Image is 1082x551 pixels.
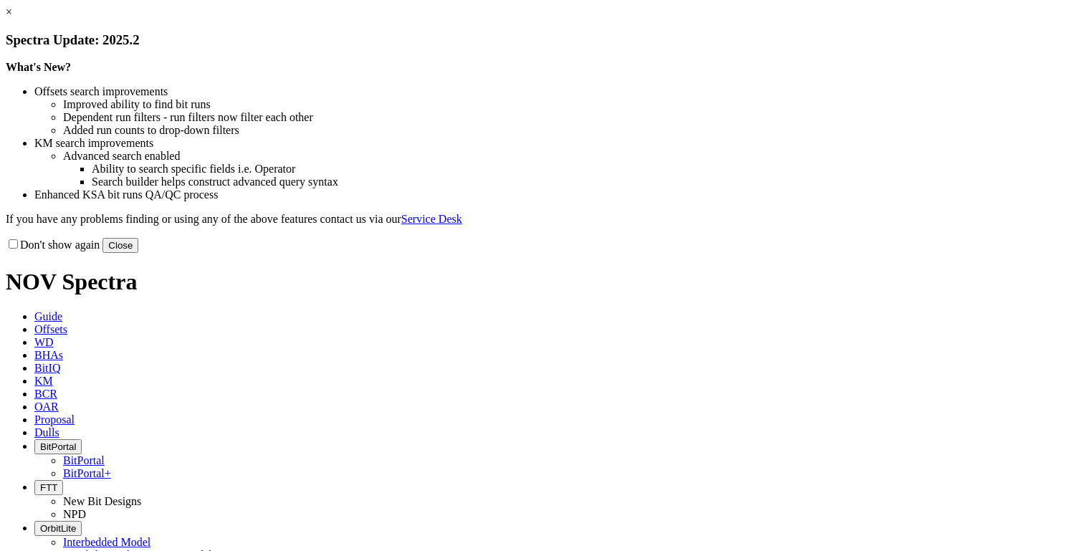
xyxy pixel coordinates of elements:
[34,137,1076,150] li: KM search improvements
[34,362,60,374] span: BitIQ
[40,441,76,452] span: BitPortal
[63,111,1076,124] li: Dependent run filters - run filters now filter each other
[92,163,1076,176] li: Ability to search specific fields i.e. Operator
[63,536,150,548] a: Interbedded Model
[9,239,18,249] input: Don't show again
[63,150,1076,163] li: Advanced search enabled
[63,508,86,520] a: NPD
[34,388,57,400] span: BCR
[63,454,105,466] a: BitPortal
[6,32,1076,48] h3: Spectra Update: 2025.2
[6,213,1076,226] p: If you have any problems finding or using any of the above features contact us via our
[6,61,71,73] strong: What's New?
[6,269,1076,295] h1: NOV Spectra
[34,85,1076,98] li: Offsets search improvements
[34,426,59,439] span: Dulls
[34,188,1076,201] li: Enhanced KSA bit runs QA/QC process
[6,6,12,18] a: ×
[34,323,67,335] span: Offsets
[63,98,1076,111] li: Improved ability to find bit runs
[34,401,59,413] span: OAR
[102,238,138,253] button: Close
[34,375,53,387] span: KM
[63,495,141,507] a: New Bit Designs
[40,482,57,493] span: FTT
[63,124,1076,137] li: Added run counts to drop-down filters
[34,413,75,426] span: Proposal
[34,336,54,348] span: WD
[92,176,1076,188] li: Search builder helps construct advanced query syntax
[34,349,63,361] span: BHAs
[34,310,62,322] span: Guide
[40,523,76,534] span: OrbitLite
[401,213,462,225] a: Service Desk
[63,467,111,479] a: BitPortal+
[6,239,100,251] label: Don't show again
